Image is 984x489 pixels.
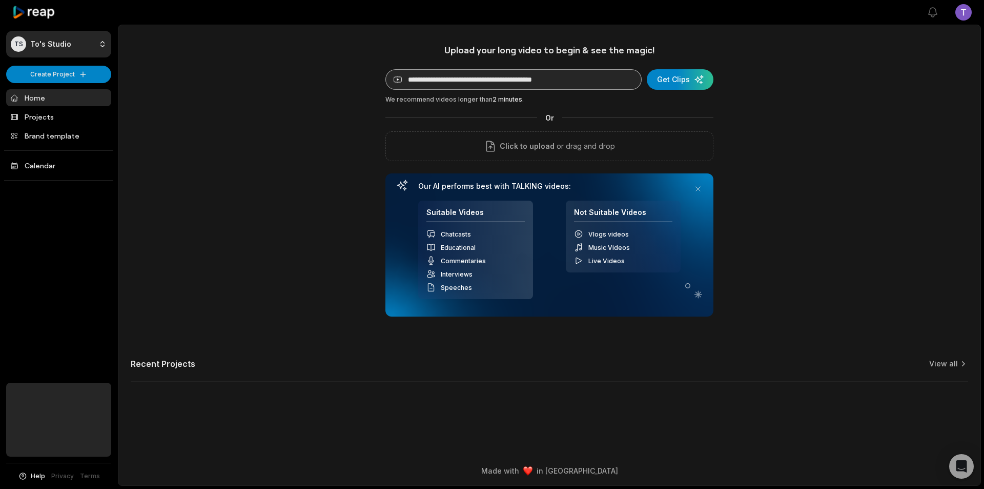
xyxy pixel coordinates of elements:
span: 2 minutes [493,95,522,103]
span: Chatcasts [441,230,471,238]
img: heart emoji [523,466,532,476]
a: Calendar [6,157,111,174]
a: Terms [80,472,100,481]
a: Brand template [6,127,111,144]
button: Get Clips [647,69,713,90]
span: Vlogs videos [588,230,629,238]
a: Privacy [51,472,74,481]
button: Help [18,472,45,481]
div: TS [11,36,26,52]
span: Live Videos [588,257,625,265]
a: View all [929,359,958,369]
h4: Not Suitable Videos [574,208,672,223]
span: Speeches [441,284,472,291]
span: Educational [441,244,476,251]
span: Music Videos [588,244,630,251]
a: Projects [6,108,111,125]
span: Interviews [441,270,473,278]
h4: Suitable Videos [426,208,525,223]
button: Create Project [6,66,111,83]
span: Help [31,472,45,481]
span: Commentaries [441,257,486,265]
span: Click to upload [500,140,555,152]
h2: Recent Projects [131,359,195,369]
a: Home [6,89,111,106]
p: To's Studio [30,40,71,49]
span: Or [537,112,562,123]
div: Made with in [GEOGRAPHIC_DATA] [128,465,971,476]
p: or drag and drop [555,140,615,152]
div: Open Intercom Messenger [949,454,974,479]
div: We recommend videos longer than . [385,95,713,104]
h3: Our AI performs best with TALKING videos: [418,182,681,191]
h1: Upload your long video to begin & see the magic! [385,44,713,56]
